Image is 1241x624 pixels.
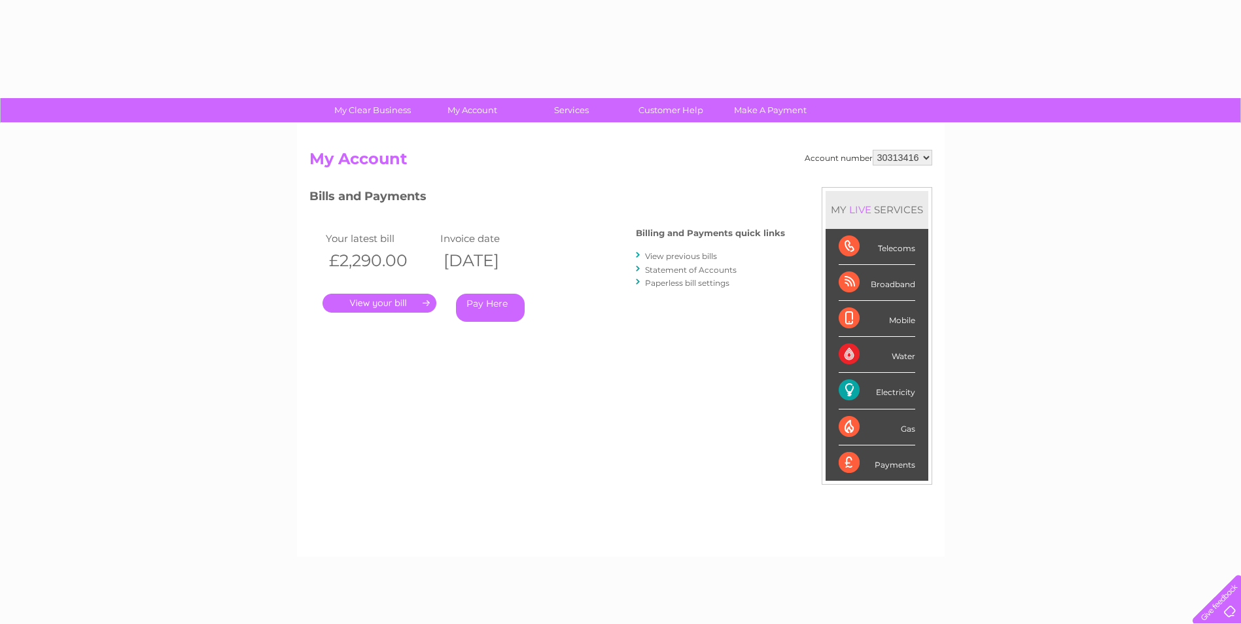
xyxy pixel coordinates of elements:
[323,230,437,247] td: Your latest bill
[847,203,874,216] div: LIVE
[805,150,932,165] div: Account number
[839,301,915,337] div: Mobile
[839,229,915,265] div: Telecoms
[319,98,427,122] a: My Clear Business
[645,251,717,261] a: View previous bills
[839,337,915,373] div: Water
[517,98,625,122] a: Services
[645,278,729,288] a: Paperless bill settings
[636,228,785,238] h4: Billing and Payments quick links
[309,187,785,210] h3: Bills and Payments
[309,150,932,175] h2: My Account
[418,98,526,122] a: My Account
[437,247,551,274] th: [DATE]
[839,265,915,301] div: Broadband
[323,294,436,313] a: .
[456,294,525,322] a: Pay Here
[716,98,824,122] a: Make A Payment
[617,98,725,122] a: Customer Help
[839,373,915,409] div: Electricity
[839,409,915,445] div: Gas
[826,191,928,228] div: MY SERVICES
[437,230,551,247] td: Invoice date
[839,445,915,481] div: Payments
[323,247,437,274] th: £2,290.00
[645,265,737,275] a: Statement of Accounts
